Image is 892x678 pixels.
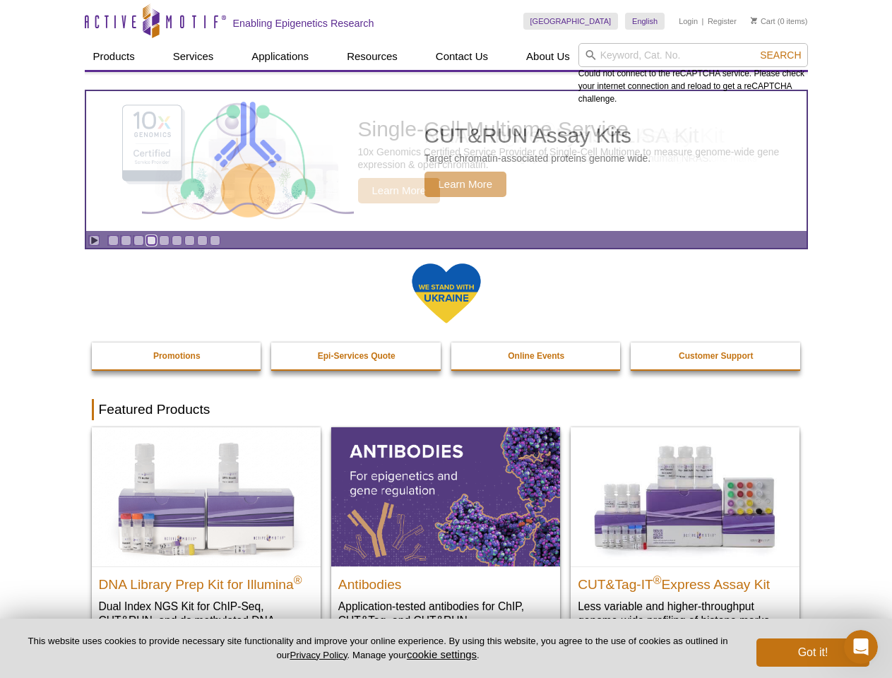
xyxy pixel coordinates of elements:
a: Go to slide 3 [133,235,144,246]
a: [GEOGRAPHIC_DATA] [523,13,619,30]
a: Contact Us [427,43,496,70]
a: All Antibodies Antibodies Application-tested antibodies for ChIP, CUT&Tag, and CUT&RUN. [331,427,560,641]
sup: ® [653,573,662,585]
h2: Enabling Epigenetics Research [233,17,374,30]
a: Go to slide 9 [210,235,220,246]
a: Privacy Policy [290,650,347,660]
a: Go to slide 2 [121,235,131,246]
h2: DNA Library Prep Kit for Illumina [99,571,314,592]
a: About Us [518,43,578,70]
a: Customer Support [631,343,802,369]
li: | [702,13,704,30]
button: cookie settings [407,648,477,660]
strong: Promotions [153,351,201,361]
input: Keyword, Cat. No. [578,43,808,67]
img: CUT&Tag-IT® Express Assay Kit [571,427,799,566]
a: Products [85,43,143,70]
h2: CUT&Tag-IT Express Assay Kit [578,571,792,592]
a: Go to slide 1 [108,235,119,246]
strong: Online Events [508,351,564,361]
a: Applications [243,43,317,70]
a: Epi-Services Quote [271,343,442,369]
a: Go to slide 8 [197,235,208,246]
img: We Stand With Ukraine [411,262,482,325]
p: This website uses cookies to provide necessary site functionality and improve your online experie... [23,635,733,662]
span: Learn More [424,172,507,197]
a: Login [679,16,698,26]
article: CUT&RUN Assay Kits [86,91,807,231]
a: Go to slide 7 [184,235,195,246]
a: Cart [751,16,775,26]
p: Target chromatin-associated proteins genome wide. [424,152,651,165]
strong: Customer Support [679,351,753,361]
a: English [625,13,665,30]
a: Services [165,43,222,70]
img: All Antibodies [331,427,560,566]
strong: Epi-Services Quote [318,351,396,361]
img: Your Cart [751,17,757,24]
h2: CUT&RUN Assay Kits [424,125,651,146]
iframe: Intercom live chat [844,630,878,664]
a: Go to slide 6 [172,235,182,246]
sup: ® [294,573,302,585]
button: Got it! [756,638,869,667]
img: CUT&RUN Assay Kits [142,97,354,226]
li: (0 items) [751,13,808,30]
a: CUT&RUN Assay Kits CUT&RUN Assay Kits Target chromatin-associated proteins genome wide. Learn More [86,91,807,231]
a: Toggle autoplay [89,235,100,246]
p: Dual Index NGS Kit for ChIP-Seq, CUT&RUN, and ds methylated DNA assays. [99,599,314,642]
a: Resources [338,43,406,70]
button: Search [756,49,805,61]
p: Application-tested antibodies for ChIP, CUT&Tag, and CUT&RUN. [338,599,553,628]
a: Online Events [451,343,622,369]
a: Go to slide 5 [159,235,170,246]
div: Could not connect to the reCAPTCHA service. Please check your internet connection and reload to g... [578,43,808,105]
h2: Featured Products [92,399,801,420]
h2: Antibodies [338,571,553,592]
p: Less variable and higher-throughput genome-wide profiling of histone marks​. [578,599,792,628]
a: Promotions [92,343,263,369]
img: DNA Library Prep Kit for Illumina [92,427,321,566]
a: Register [708,16,737,26]
a: CUT&Tag-IT® Express Assay Kit CUT&Tag-IT®Express Assay Kit Less variable and higher-throughput ge... [571,427,799,641]
a: DNA Library Prep Kit for Illumina DNA Library Prep Kit for Illumina® Dual Index NGS Kit for ChIP-... [92,427,321,655]
a: Go to slide 4 [146,235,157,246]
span: Search [760,49,801,61]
